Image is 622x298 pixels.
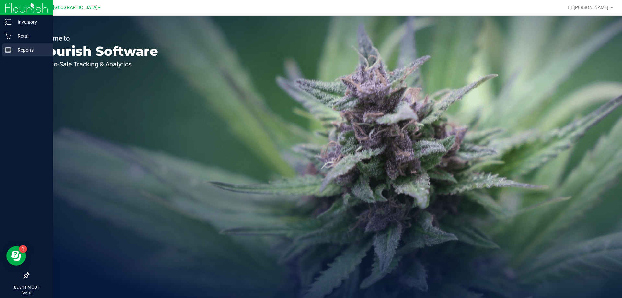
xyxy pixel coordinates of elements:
[11,46,50,54] p: Reports
[19,245,27,253] iframe: Resource center unread badge
[3,290,50,295] p: [DATE]
[31,5,98,10] span: TX Austin [GEOGRAPHIC_DATA]
[11,18,50,26] p: Inventory
[5,33,11,39] inline-svg: Retail
[35,35,158,42] p: Welcome to
[5,47,11,53] inline-svg: Reports
[35,61,158,67] p: Seed-to-Sale Tracking & Analytics
[5,19,11,25] inline-svg: Inventory
[568,5,610,10] span: Hi, [PERSON_NAME]!
[3,284,50,290] p: 05:34 PM CDT
[6,246,26,266] iframe: Resource center
[35,45,158,58] p: Flourish Software
[11,32,50,40] p: Retail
